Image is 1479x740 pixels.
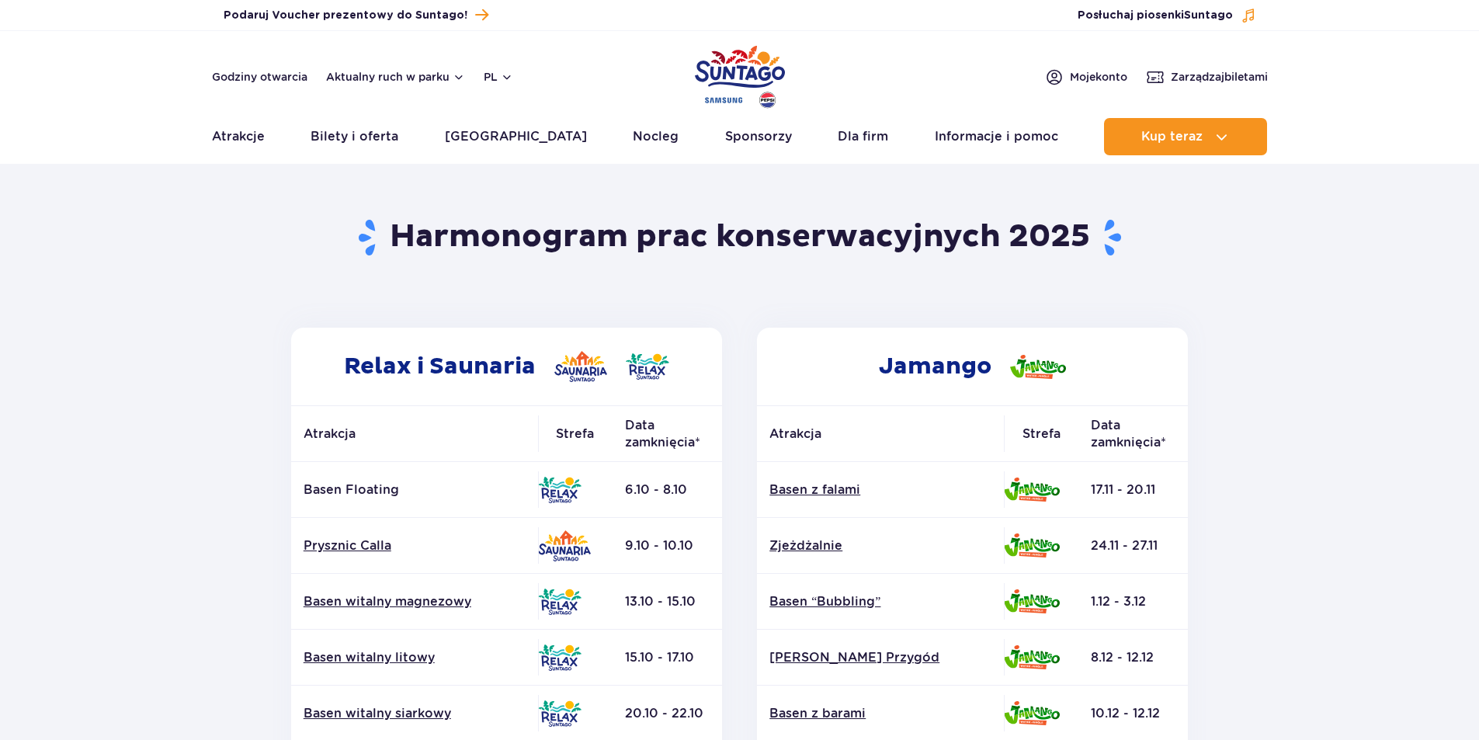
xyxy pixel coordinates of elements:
[613,406,722,462] th: Data zamknięcia*
[311,118,398,155] a: Bilety i oferta
[757,328,1188,405] h2: Jamango
[1146,68,1268,86] a: Zarządzajbiletami
[224,5,488,26] a: Podaruj Voucher prezentowy do Suntago!
[1004,645,1060,669] img: Jamango
[445,118,587,155] a: [GEOGRAPHIC_DATA]
[1184,10,1233,21] span: Suntago
[304,705,526,722] a: Basen witalny siarkowy
[1004,589,1060,613] img: Jamango
[212,118,265,155] a: Atrakcje
[613,518,722,574] td: 9.10 - 10.10
[538,644,582,671] img: Relax
[212,69,307,85] a: Godziny otwarcia
[613,462,722,518] td: 6.10 - 8.10
[769,537,991,554] a: Zjeżdżalnie
[695,39,785,110] a: Park of Poland
[1010,355,1066,379] img: Jamango
[304,537,526,554] a: Prysznic Calla
[1078,406,1188,462] th: Data zamknięcia*
[1078,630,1188,686] td: 8.12 - 12.12
[1045,68,1127,86] a: Mojekonto
[769,649,991,666] a: [PERSON_NAME] Przygód
[291,328,722,405] h2: Relax i Saunaria
[538,700,582,727] img: Relax
[291,406,538,462] th: Atrakcja
[613,630,722,686] td: 15.10 - 17.10
[285,217,1194,258] h1: Harmonogram prac konserwacyjnych 2025
[1004,406,1078,462] th: Strefa
[757,406,1004,462] th: Atrakcja
[1078,8,1233,23] span: Posłuchaj piosenki
[1004,701,1060,725] img: Jamango
[538,530,591,561] img: Saunaria
[538,406,613,462] th: Strefa
[1078,8,1256,23] button: Posłuchaj piosenkiSuntago
[1004,533,1060,558] img: Jamango
[554,351,607,382] img: Saunaria
[838,118,888,155] a: Dla firm
[304,649,526,666] a: Basen witalny litowy
[1078,462,1188,518] td: 17.11 - 20.11
[538,477,582,503] img: Relax
[484,69,513,85] button: pl
[725,118,792,155] a: Sponsorzy
[1070,69,1127,85] span: Moje konto
[224,8,467,23] span: Podaruj Voucher prezentowy do Suntago!
[769,593,991,610] a: Basen “Bubbling”
[326,71,465,83] button: Aktualny ruch w parku
[626,353,669,380] img: Relax
[1004,478,1060,502] img: Jamango
[1078,574,1188,630] td: 1.12 - 3.12
[304,481,526,499] p: Basen Floating
[304,593,526,610] a: Basen witalny magnezowy
[1171,69,1268,85] span: Zarządzaj biletami
[1078,518,1188,574] td: 24.11 - 27.11
[1141,130,1203,144] span: Kup teraz
[935,118,1058,155] a: Informacje i pomoc
[538,589,582,615] img: Relax
[613,574,722,630] td: 13.10 - 15.10
[1104,118,1267,155] button: Kup teraz
[633,118,679,155] a: Nocleg
[769,481,991,499] a: Basen z falami
[769,705,991,722] a: Basen z barami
